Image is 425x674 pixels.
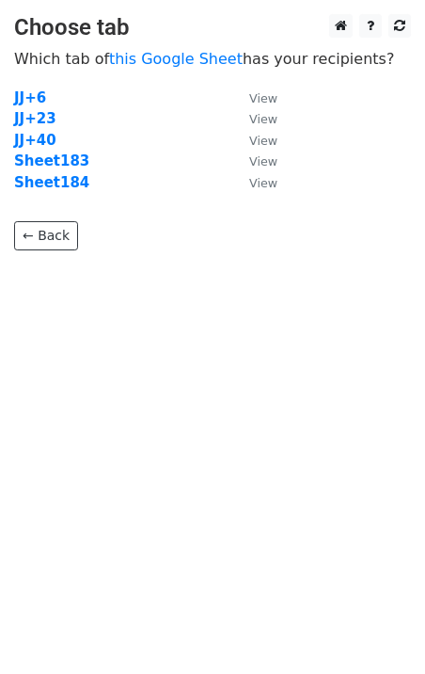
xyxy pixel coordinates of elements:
a: View [230,152,277,169]
h3: Choose tab [14,14,411,41]
a: JJ+40 [14,132,56,149]
a: View [230,89,277,106]
a: ← Back [14,221,78,250]
a: View [230,110,277,127]
small: View [249,134,277,148]
small: View [249,176,277,190]
small: View [249,112,277,126]
a: View [230,174,277,191]
p: Which tab of has your recipients? [14,49,411,69]
a: this Google Sheet [109,50,243,68]
a: View [230,132,277,149]
a: Sheet184 [14,174,89,191]
a: Sheet183 [14,152,89,169]
a: JJ+6 [14,89,46,106]
small: View [249,154,277,168]
small: View [249,91,277,105]
a: JJ+23 [14,110,56,127]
